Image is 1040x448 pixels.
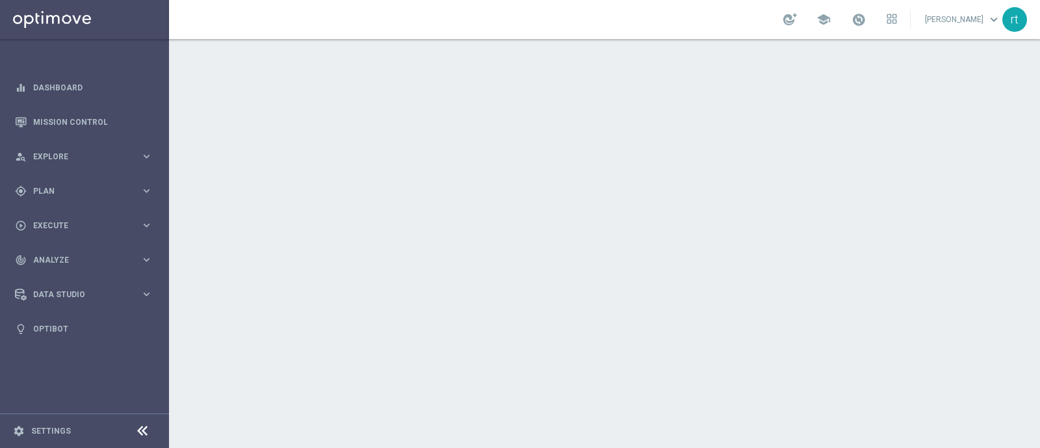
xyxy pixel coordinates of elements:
i: track_changes [15,254,27,266]
div: Mission Control [15,105,153,139]
i: gps_fixed [15,185,27,197]
i: keyboard_arrow_right [140,185,153,197]
button: person_search Explore keyboard_arrow_right [14,152,153,162]
i: settings [13,425,25,437]
span: keyboard_arrow_down [987,12,1001,27]
span: Data Studio [33,291,140,298]
i: keyboard_arrow_right [140,219,153,231]
i: lightbulb [15,323,27,335]
div: Analyze [15,254,140,266]
span: school [816,12,831,27]
i: keyboard_arrow_right [140,254,153,266]
i: play_circle_outline [15,220,27,231]
i: keyboard_arrow_right [140,288,153,300]
div: Explore [15,151,140,163]
a: Optibot [33,311,153,346]
button: play_circle_outline Execute keyboard_arrow_right [14,220,153,231]
span: Execute [33,222,140,230]
i: person_search [15,151,27,163]
button: lightbulb Optibot [14,324,153,334]
i: equalizer [15,82,27,94]
a: [PERSON_NAME]keyboard_arrow_down [924,10,1002,29]
a: Mission Control [33,105,153,139]
div: Optibot [15,311,153,346]
span: Explore [33,153,140,161]
a: Dashboard [33,70,153,105]
span: Analyze [33,256,140,264]
button: Data Studio keyboard_arrow_right [14,289,153,300]
div: Execute [15,220,140,231]
div: Data Studio [15,289,140,300]
span: Plan [33,187,140,195]
button: track_changes Analyze keyboard_arrow_right [14,255,153,265]
i: keyboard_arrow_right [140,150,153,163]
button: equalizer Dashboard [14,83,153,93]
div: Dashboard [15,70,153,105]
button: gps_fixed Plan keyboard_arrow_right [14,186,153,196]
div: rt [1002,7,1027,32]
button: Mission Control [14,117,153,127]
div: Plan [15,185,140,197]
a: Settings [31,427,71,435]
